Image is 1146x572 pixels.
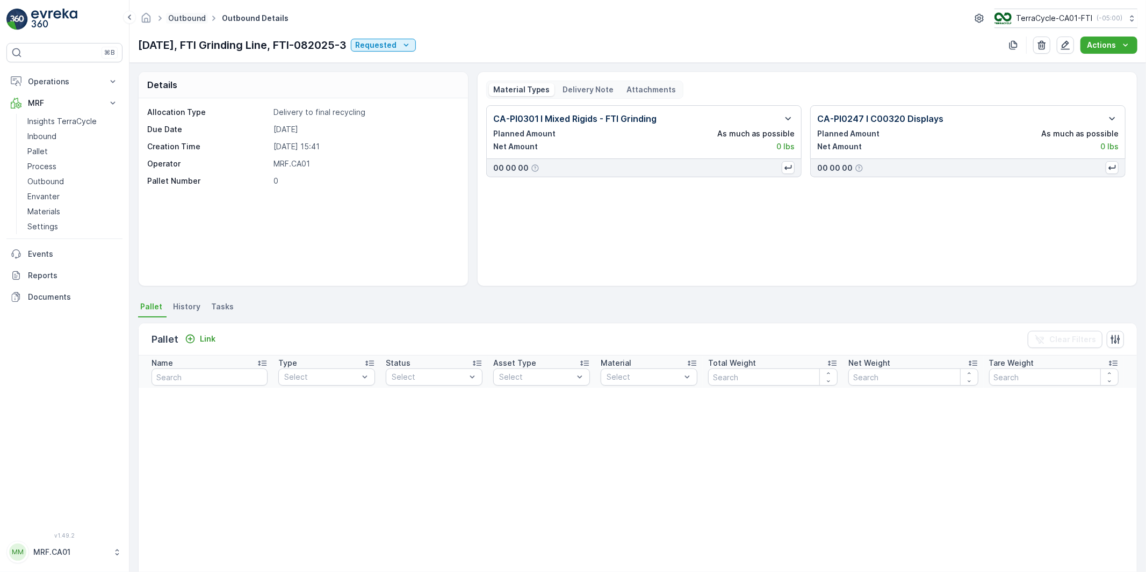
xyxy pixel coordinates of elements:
p: Materials [27,206,60,217]
p: [DATE], FTI Grinding Line, FTI-082025-3 [138,37,347,53]
p: As much as possible [1041,128,1119,139]
p: 0 lbs [1100,141,1119,152]
p: Insights TerraCycle [27,116,97,127]
a: Reports [6,265,122,286]
a: Process [23,159,122,174]
span: v 1.49.2 [6,532,122,539]
p: Clear Filters [1049,334,1096,345]
p: Net Amount [817,141,862,152]
p: [DATE] [273,124,457,135]
img: TC_BVHiTW6.png [994,12,1012,24]
p: Pallet [27,146,48,157]
p: 00 00 00 [817,163,853,173]
p: Material Types [493,84,550,95]
p: Delivery to final recycling [273,107,457,118]
p: 0 lbs [776,141,795,152]
p: ( -05:00 ) [1097,14,1122,23]
span: Outbound Details [220,13,291,24]
a: Insights TerraCycle [23,114,122,129]
p: ⌘B [104,48,115,57]
span: Pallet [140,301,162,312]
button: Clear Filters [1028,331,1102,348]
img: logo [6,9,28,30]
p: Operator [147,158,269,169]
a: Outbound [23,174,122,189]
a: Envanter [23,189,122,204]
button: Requested [351,39,416,52]
button: MRF [6,92,122,114]
input: Search [152,368,268,386]
p: Reports [28,270,118,281]
div: Help Tooltip Icon [531,164,539,172]
p: Material [601,358,631,368]
p: MRF.CA01 [273,158,457,169]
p: Status [386,358,410,368]
p: Operations [28,76,101,87]
p: Allocation Type [147,107,269,118]
p: 00 00 00 [493,163,529,173]
p: Process [27,161,56,172]
p: Net Weight [848,358,890,368]
p: [DATE] 15:41 [273,141,457,152]
p: Total Weight [708,358,756,368]
p: Creation Time [147,141,269,152]
p: Requested [355,40,397,50]
p: Envanter [27,191,60,202]
p: Outbound [27,176,64,187]
a: Materials [23,204,122,219]
p: Planned Amount [493,128,556,139]
a: Pallet [23,144,122,159]
button: Operations [6,71,122,92]
a: Outbound [168,13,206,23]
p: Select [284,372,358,382]
p: Name [152,358,173,368]
p: Details [147,78,177,91]
input: Search [989,368,1119,386]
p: Actions [1087,40,1116,50]
p: Documents [28,292,118,302]
p: Select [392,372,466,382]
p: Select [499,372,573,382]
p: Select [607,372,681,382]
a: Inbound [23,129,122,144]
p: As much as possible [717,128,795,139]
span: Tasks [211,301,234,312]
p: Link [200,334,215,344]
div: Help Tooltip Icon [855,164,863,172]
p: Delivery Note [563,84,614,95]
p: Pallet Number [147,176,269,186]
p: Inbound [27,131,56,142]
p: 0 [273,176,457,186]
button: MMMRF.CA01 [6,541,122,563]
button: Link [181,332,220,345]
p: Type [278,358,297,368]
span: History [173,301,200,312]
p: Settings [27,221,58,232]
a: Documents [6,286,122,308]
div: MM [9,544,26,561]
p: MRF [28,98,101,108]
p: Asset Type [493,358,536,368]
button: TerraCycle-CA01-FTI(-05:00) [994,9,1137,28]
input: Search [708,368,838,386]
p: Net Amount [493,141,538,152]
p: Due Date [147,124,269,135]
p: Tare Weight [989,358,1034,368]
input: Search [848,368,978,386]
p: Events [28,249,118,259]
p: Pallet [152,332,178,347]
a: Settings [23,219,122,234]
a: Events [6,243,122,265]
p: Planned Amount [817,128,880,139]
p: Attachments [627,84,676,95]
img: logo_light-DOdMpM7g.png [31,9,77,30]
a: Homepage [140,16,152,25]
p: CA-PI0301 I Mixed Rigids - FTI Grinding [493,112,657,125]
p: CA-PI0247 I C00320 Displays [817,112,943,125]
p: TerraCycle-CA01-FTI [1016,13,1092,24]
p: MRF.CA01 [33,547,107,557]
button: Actions [1080,37,1137,54]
